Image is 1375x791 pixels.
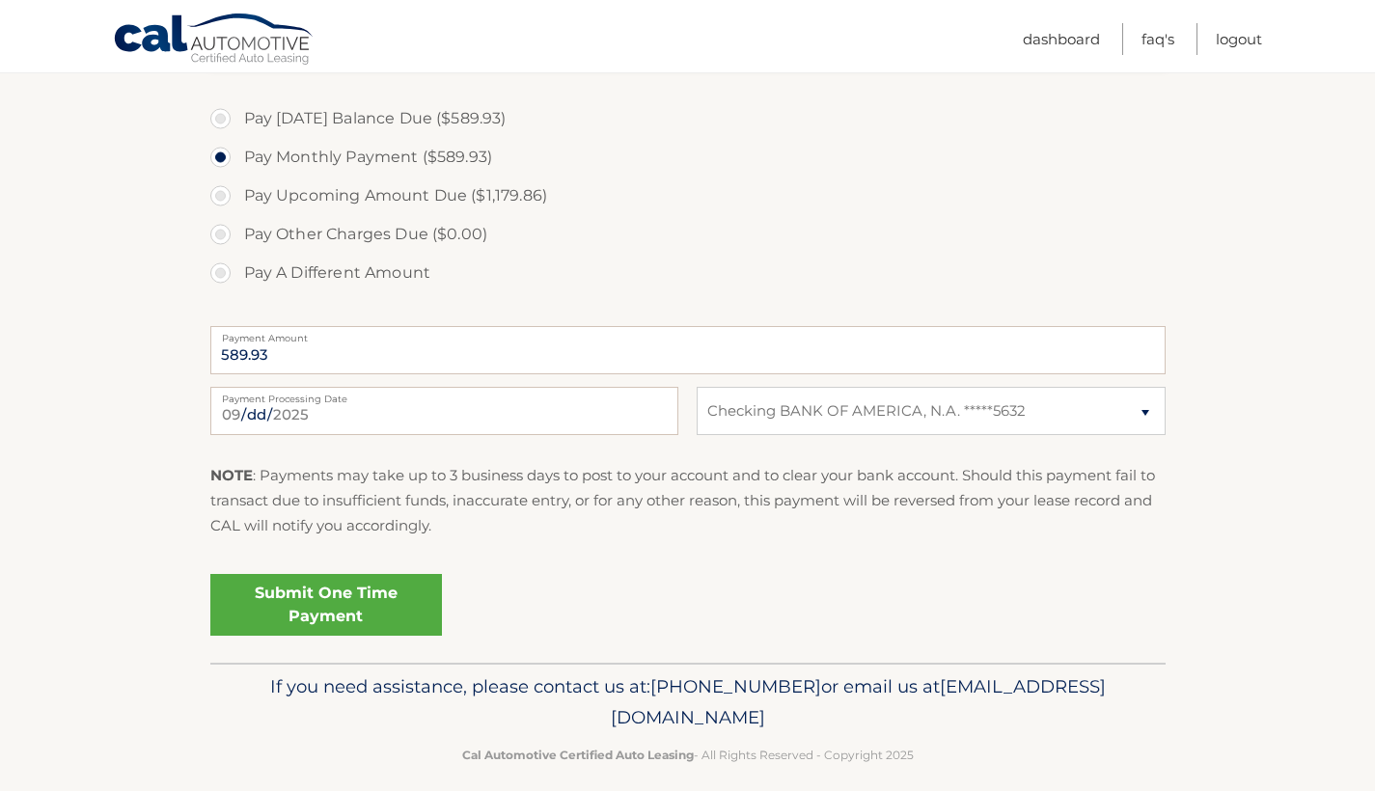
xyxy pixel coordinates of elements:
a: Logout [1216,23,1262,55]
span: [EMAIL_ADDRESS][DOMAIN_NAME] [611,675,1106,728]
label: Payment Amount [210,326,1166,341]
a: FAQ's [1141,23,1174,55]
input: Payment Date [210,387,678,435]
a: Dashboard [1023,23,1100,55]
label: Pay Other Charges Due ($0.00) [210,215,1166,254]
strong: Cal Automotive Certified Auto Leasing [462,748,694,762]
p: : Payments may take up to 3 business days to post to your account and to clear your bank account.... [210,463,1166,539]
p: If you need assistance, please contact us at: or email us at [223,671,1153,733]
label: Payment Processing Date [210,387,678,402]
label: Pay A Different Amount [210,254,1166,292]
label: Pay Upcoming Amount Due ($1,179.86) [210,177,1166,215]
span: [PHONE_NUMBER] [650,675,821,697]
input: Payment Amount [210,326,1166,374]
strong: NOTE [210,466,253,484]
p: - All Rights Reserved - Copyright 2025 [223,745,1153,765]
a: Submit One Time Payment [210,574,442,636]
label: Pay Monthly Payment ($589.93) [210,138,1166,177]
label: Pay [DATE] Balance Due ($589.93) [210,99,1166,138]
a: Cal Automotive [113,13,316,68]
